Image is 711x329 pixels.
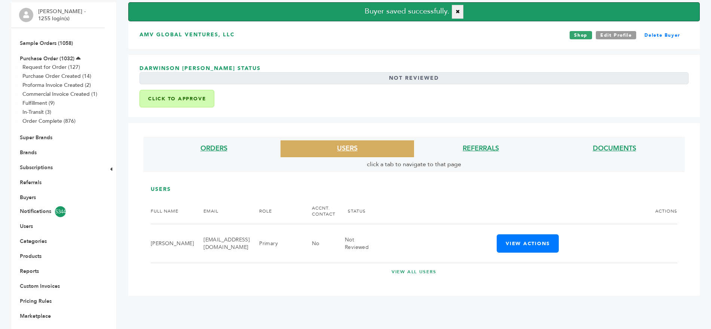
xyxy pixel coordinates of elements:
[22,64,80,71] a: Request for Order (127)
[640,31,685,39] a: Delete Buyer
[20,298,52,305] a: Pricing Rules
[303,224,335,263] td: No
[20,283,60,290] a: Custom Invoices
[250,199,303,224] th: ROLE
[151,199,194,224] th: FULL NAME
[596,31,637,39] a: Edit Profile
[20,238,47,245] a: Categories
[22,118,76,125] a: Order Complete (876)
[367,160,461,168] span: click a tab to navigate to that page
[20,223,33,230] a: Users
[19,8,33,22] img: profile.png
[38,8,88,22] li: [PERSON_NAME] - 1255 login(s)
[140,72,689,84] div: Not Reviewed
[22,73,91,80] a: Purchase Order Created (14)
[20,313,51,320] a: Marketplace
[20,149,37,156] a: Brands
[140,31,235,39] h3: AMV Global Ventures, LLC
[452,5,463,19] button: ✖
[151,269,677,275] a: VIEW ALL USERS
[303,199,335,224] th: ACCNT. CONTACT
[335,199,369,224] th: STATUS
[20,55,74,62] a: Purchase Order (1032)
[593,144,636,153] a: DOCUMENTS
[55,206,66,217] span: 5344
[200,144,227,153] a: ORDERS
[335,224,369,263] td: Not Reviewed
[20,164,53,171] a: Subscriptions
[140,65,689,89] h3: Darwinson [PERSON_NAME] Status
[20,40,73,47] a: Sample Orders (1058)
[337,144,358,153] a: USERS
[20,194,36,201] a: Buyers
[22,82,91,89] a: Proforma Invoice Created (2)
[22,91,97,98] a: Commercial Invoice Created (1)
[20,179,42,186] a: Referrals
[22,100,55,107] a: Fulfillment (9)
[194,199,250,224] th: EMAIL
[497,234,559,253] button: View Actions
[20,206,96,217] a: Notifications5344
[20,253,42,260] a: Products
[22,109,51,116] a: In-Transit (3)
[463,144,499,153] a: REFERRALS
[151,186,677,199] h3: USERS
[250,224,303,263] td: Primary
[365,6,450,16] span: Buyer saved successfully.
[194,224,250,263] td: [EMAIL_ADDRESS][DOMAIN_NAME]
[140,90,214,107] button: Click to Approve
[20,268,39,275] a: Reports
[369,199,677,224] th: ACTIONS
[570,31,592,39] a: Shop
[20,134,52,141] a: Super Brands
[151,224,194,263] td: [PERSON_NAME]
